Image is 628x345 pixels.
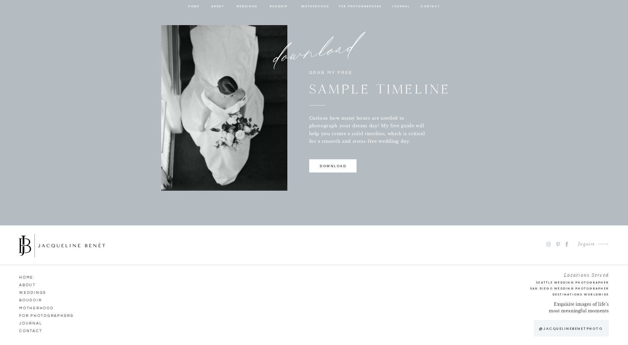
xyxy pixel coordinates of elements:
[188,4,200,10] a: home
[19,312,78,318] a: for photographers
[19,304,57,310] a: Motherhood
[273,25,445,79] p: download
[309,70,423,79] p: GRAB MY FREE
[19,281,57,287] a: ABOUT
[211,4,225,10] a: about
[19,296,57,302] a: Boudoir
[573,240,595,249] a: Inquire
[19,289,57,295] a: Weddings
[269,4,288,10] a: BOUDOIR
[548,301,609,315] p: Exquisite images of life’s most meaningful moments
[19,274,57,280] a: HOME
[391,4,411,10] a: journal
[511,271,609,277] h2: Locations Served
[339,4,382,10] a: for photographers
[301,4,329,10] a: Motherhood
[511,280,609,286] a: Seattle Wedding Photographer
[499,286,609,291] a: San Diego Wedding Photographer
[511,292,609,297] h2: Destinations Worldwide
[309,79,471,97] h2: SAMPLE TIMELINE
[19,320,69,326] a: journal
[309,114,433,146] p: Curious how many hours are needed to photograph your dream day? My free guide will help you creat...
[536,326,606,331] a: @jacquelinebenetphoto
[19,327,57,333] a: CONTACT
[420,4,441,10] a: contact
[236,4,258,10] a: Weddings
[310,163,357,172] a: download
